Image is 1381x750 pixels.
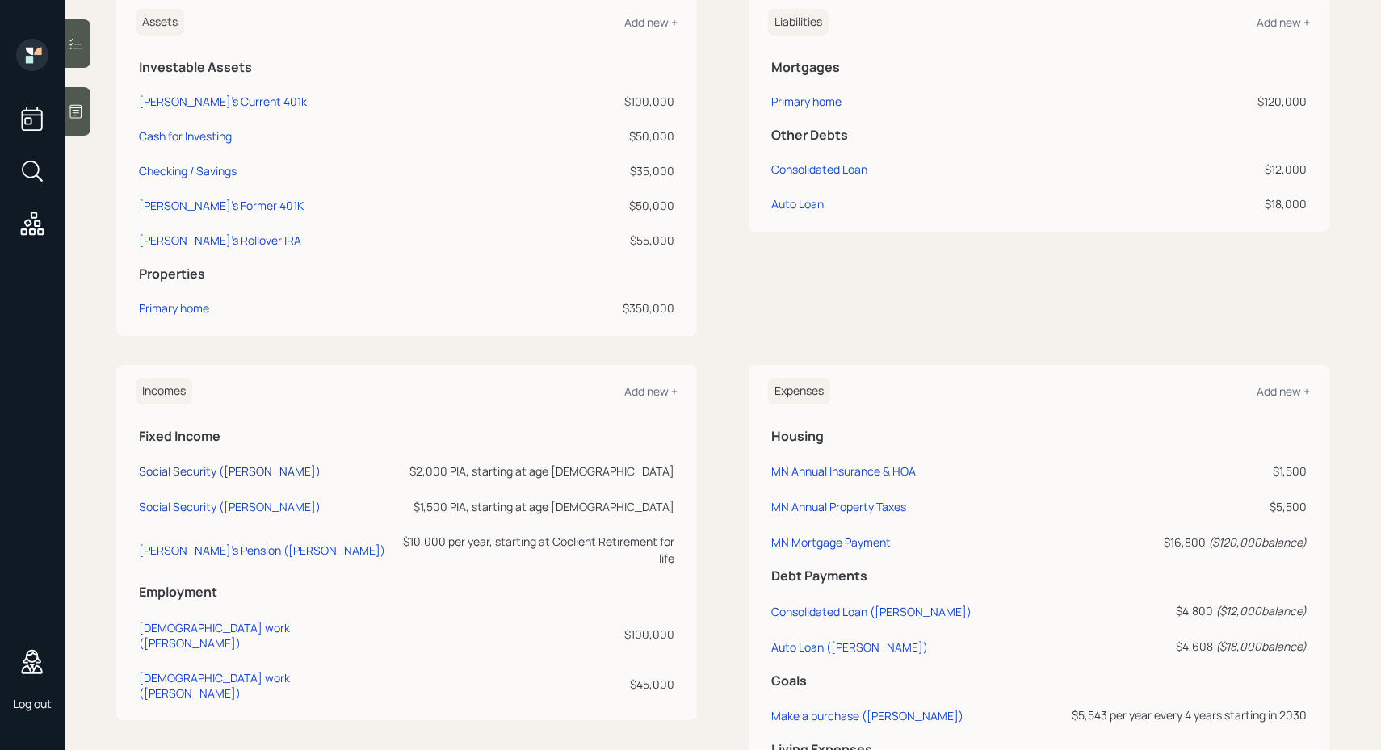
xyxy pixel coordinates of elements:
[1064,534,1307,551] div: $16,800
[139,197,304,214] div: [PERSON_NAME]'s Former 401K
[394,463,674,480] div: $2,000 PIA, starting at age [DEMOGRAPHIC_DATA]
[1123,161,1307,178] div: $12,000
[771,708,963,723] div: Make a purchase ([PERSON_NAME])
[771,195,824,212] div: Auto Loan
[771,93,842,110] div: Primary home
[1123,93,1307,110] div: $120,000
[394,676,674,693] div: $45,000
[771,128,1307,143] h5: Other Debts
[768,9,829,36] h6: Liabilities
[139,499,321,514] div: Social Security ([PERSON_NAME])
[1064,463,1307,480] div: $1,500
[771,60,1307,75] h5: Mortgages
[13,696,52,711] div: Log out
[394,533,674,567] div: $10,000 per year, starting at Coclient Retirement for life
[139,543,385,558] div: [PERSON_NAME]'s Pension ([PERSON_NAME])
[136,9,184,36] h6: Assets
[1215,603,1307,618] i: ( $12,000 balance)
[545,162,674,179] div: $35,000
[139,232,301,249] div: [PERSON_NAME]'s Rollover IRA
[139,128,232,145] div: Cash for Investing
[771,604,972,619] div: Consolidated Loan ([PERSON_NAME])
[139,584,674,600] h5: Employment
[1215,639,1307,654] i: ( $18,000 balance)
[771,429,1307,444] h5: Housing
[139,162,237,179] div: Checking / Savings
[1064,602,1307,619] div: $4,800
[394,498,674,515] div: $1,500 PIA, starting at age [DEMOGRAPHIC_DATA]
[768,378,830,404] h6: Expenses
[136,378,192,404] h6: Incomes
[139,463,321,479] div: Social Security ([PERSON_NAME])
[624,15,678,30] div: Add new +
[545,197,674,214] div: $50,000
[139,300,209,316] div: Primary home
[139,620,388,651] div: [DEMOGRAPHIC_DATA] work ([PERSON_NAME])
[624,383,678,399] div: Add new +
[139,429,674,444] h5: Fixed Income
[394,626,674,643] div: $100,000
[545,93,674,110] div: $100,000
[139,266,674,282] h5: Properties
[1123,195,1307,212] div: $18,000
[771,534,891,550] div: MN Mortgage Payment
[771,673,1307,689] h5: Goals
[1257,383,1310,399] div: Add new +
[139,60,674,75] h5: Investable Assets
[139,93,307,110] div: [PERSON_NAME]'s Current 401k
[1064,498,1307,515] div: $5,500
[545,128,674,145] div: $50,000
[545,300,674,316] div: $350,000
[771,568,1307,584] h5: Debt Payments
[1257,15,1310,30] div: Add new +
[771,499,906,514] div: MN Annual Property Taxes
[1064,638,1307,655] div: $4,608
[771,639,928,655] div: Auto Loan ([PERSON_NAME])
[771,161,867,178] div: Consolidated Loan
[771,463,916,479] div: MN Annual Insurance & HOA
[139,670,388,701] div: [DEMOGRAPHIC_DATA] work ([PERSON_NAME])
[1208,534,1307,550] i: ( $120,000 balance)
[1064,706,1307,723] div: $5,543 per year every 4 years starting in 2030
[545,232,674,249] div: $55,000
